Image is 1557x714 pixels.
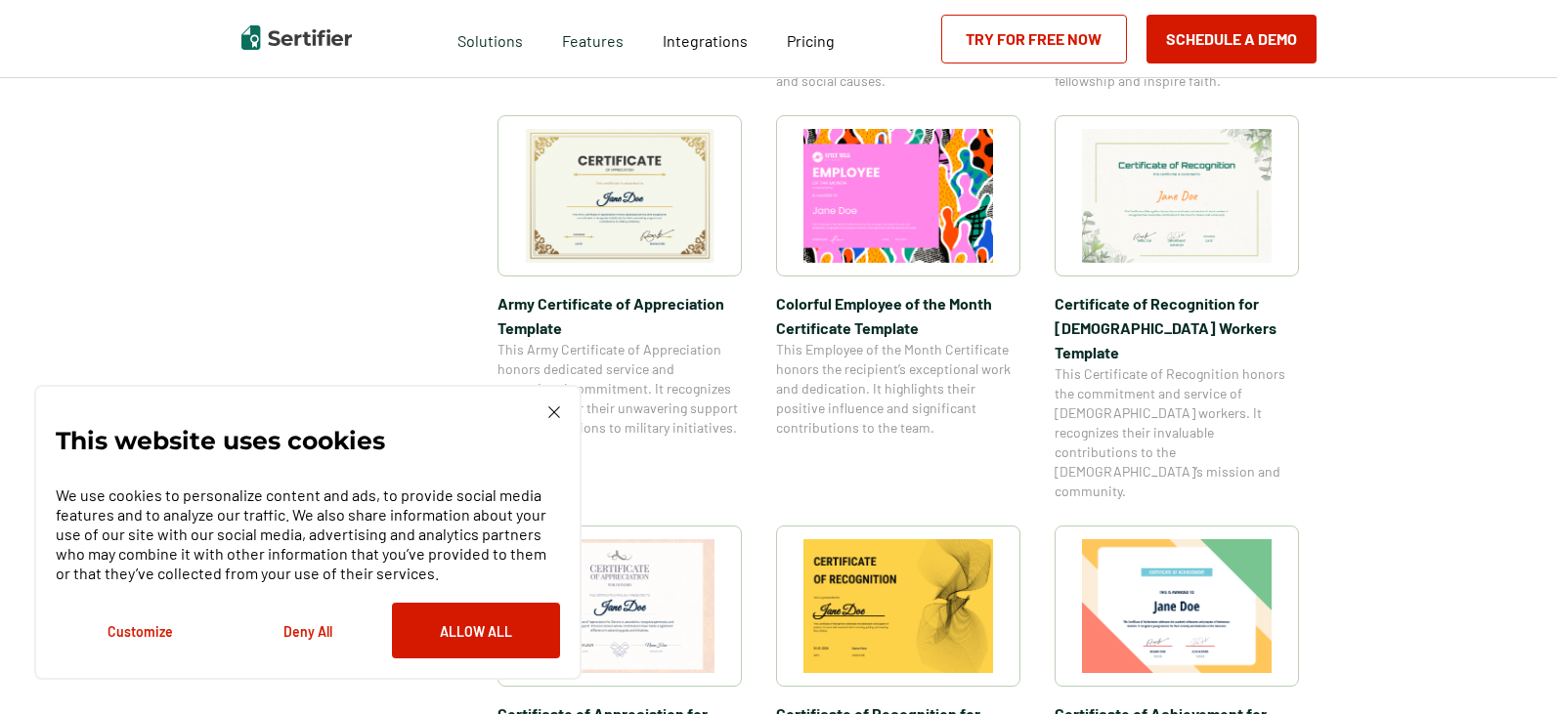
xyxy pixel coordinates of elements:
img: Certificate of Appreciation for Donors​ Template [525,539,714,673]
img: Certificate of Achievement for Kindergarten [1082,539,1272,673]
span: This Army Certificate of Appreciation honors dedicated service and exceptional commitment. It rec... [497,340,742,438]
p: This website uses cookies [56,431,385,450]
p: We use cookies to personalize content and ads, to provide social media features and to analyze ou... [56,485,560,583]
img: Certificate of Recognition for Church Workers Template [1082,129,1272,263]
span: Certificate of Recognition for [DEMOGRAPHIC_DATA] Workers Template [1055,291,1299,364]
span: Pricing [787,31,835,50]
img: Colorful Employee of the Month Certificate Template [803,129,993,263]
button: Schedule a Demo [1146,15,1317,63]
span: This Employee of the Month Certificate honors the recipient’s exceptional work and dedication. It... [776,340,1020,438]
a: Integrations [663,26,748,51]
a: Army Certificate of Appreciation​ TemplateArmy Certificate of Appreciation​ TemplateThis Army Cer... [497,115,742,501]
span: Features [562,26,624,51]
a: Certificate of Recognition for Church Workers TemplateCertificate of Recognition for [DEMOGRAPHIC... [1055,115,1299,501]
span: This Certificate of Recognition honors the commitment and service of [DEMOGRAPHIC_DATA] workers. ... [1055,364,1299,501]
button: Allow All [392,603,560,658]
img: Certificate of Recognition for Parents Template [803,539,993,673]
span: Colorful Employee of the Month Certificate Template [776,291,1020,340]
span: Army Certificate of Appreciation​ Template [497,291,742,340]
img: Army Certificate of Appreciation​ Template [525,129,714,263]
span: Integrations [663,31,748,50]
a: Pricing [787,26,835,51]
button: Customize [56,603,224,658]
img: Sertifier | Digital Credentialing Platform [241,25,352,50]
a: Colorful Employee of the Month Certificate TemplateColorful Employee of the Month Certificate Tem... [776,115,1020,501]
button: Deny All [224,603,392,658]
iframe: Chat Widget [1459,620,1557,714]
span: Solutions [457,26,523,51]
a: Try for Free Now [941,15,1127,63]
img: Cookie Popup Close [548,406,560,418]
